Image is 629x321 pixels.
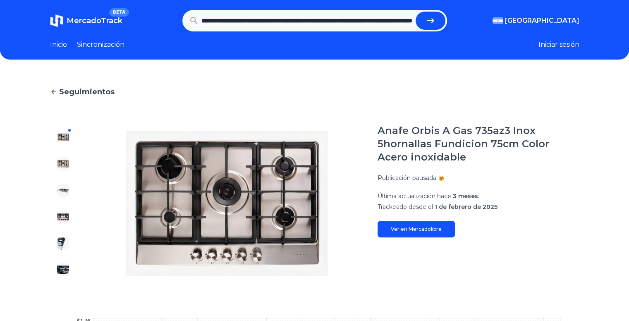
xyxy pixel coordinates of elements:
font: [GEOGRAPHIC_DATA] [505,17,579,24]
a: Ver en Mercadolibre [378,221,455,237]
img: Anafe Orbis A Gas 735az3 Inox 5hornallas Fundicion 75cm Color Acero inoxidable [93,124,361,283]
font: Ver en Mercadolibre [391,226,442,232]
font: Seguimientos [59,87,115,96]
font: Sincronización [77,41,124,48]
img: Anafe Orbis A Gas 735az3 Inox 5hornallas Fundicion 75cm Color Acero inoxidable [57,237,70,250]
button: [GEOGRAPHIC_DATA] [493,16,579,26]
a: Sincronización [77,40,124,50]
font: Iniciar sesión [538,41,579,48]
img: Anafe Orbis A Gas 735az3 Inox 5hornallas Fundicion 75cm Color Acero inoxidable [57,210,70,223]
img: Anafe Orbis A Gas 735az3 Inox 5hornallas Fundicion 75cm Color Acero inoxidable [57,263,70,276]
font: Anafe Orbis A Gas 735az3 Inox 5hornallas Fundicion 75cm Color Acero inoxidable [378,125,549,163]
font: Publicación pausada [378,174,436,182]
font: 3 meses. [453,192,479,200]
a: MercadoTrackBETA [50,14,122,27]
font: Inicio [50,41,67,48]
img: Anafe Orbis A Gas 735az3 Inox 5hornallas Fundicion 75cm Color Acero inoxidable [57,157,70,170]
a: Inicio [50,40,67,50]
img: Anafe Orbis A Gas 735az3 Inox 5hornallas Fundicion 75cm Color Acero inoxidable [57,131,70,144]
font: MercadoTrack [67,16,122,25]
font: BETA [112,10,125,15]
img: MercadoTrack [50,14,63,27]
img: Argentina [493,17,503,24]
font: 1 de febrero de 2025 [435,203,497,211]
font: Última actualización hace [378,192,451,200]
font: Trackeado desde el [378,203,433,211]
a: Seguimientos [50,86,579,98]
img: Anafe Orbis A Gas 735az3 Inox 5hornallas Fundicion 75cm Color Acero inoxidable [57,184,70,197]
button: Iniciar sesión [538,40,579,50]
